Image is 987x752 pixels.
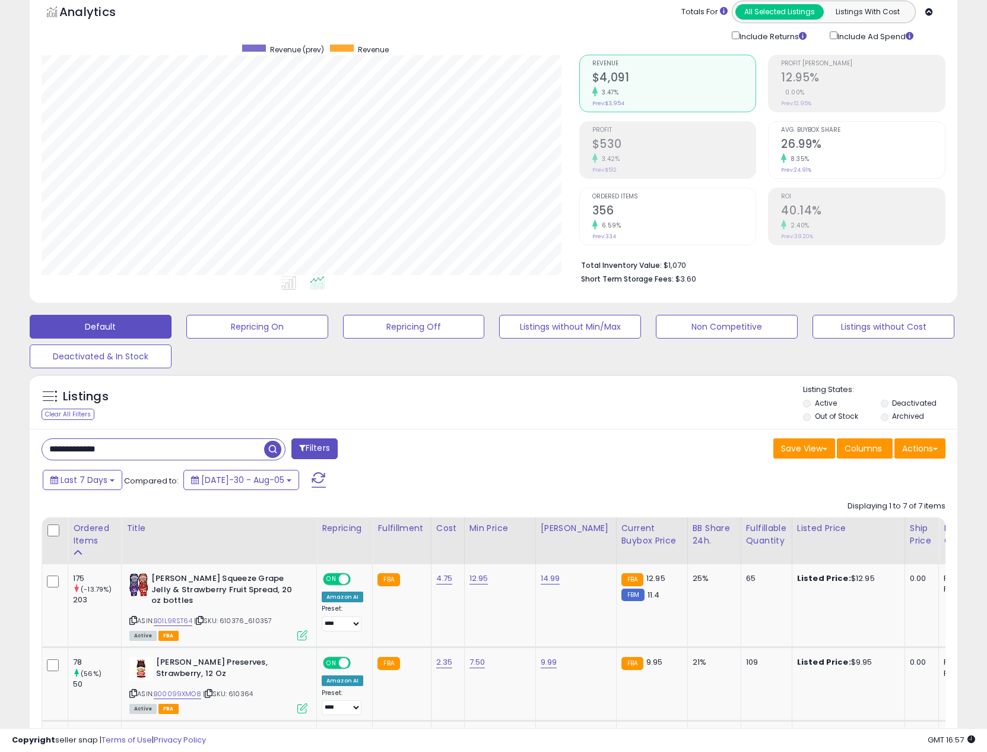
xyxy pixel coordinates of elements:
div: Cost [436,522,459,535]
div: Preset: [322,605,363,631]
div: Repricing [322,522,367,535]
button: Columns [837,438,893,459]
div: Ship Price [910,522,934,547]
a: 14.99 [541,573,560,584]
strong: Copyright [12,734,55,745]
span: [DATE]-30 - Aug-05 [201,474,284,486]
div: Min Price [469,522,531,535]
b: [PERSON_NAME] Squeeze Grape Jelly & Strawberry Fruit Spread, 20 oz bottles [151,573,296,609]
div: ASIN: [129,573,307,639]
span: Ordered Items [592,194,756,200]
div: Preset: [322,689,363,716]
div: Ordered Items [73,522,116,547]
small: FBA [621,657,643,670]
h5: Analytics [59,4,139,23]
small: (-13.79%) [81,584,112,594]
span: Profit [592,127,756,134]
small: 3.42% [598,154,620,163]
span: 11.4 [648,589,660,601]
button: Default [30,315,172,339]
p: Listing States: [803,384,957,396]
img: 41wKIZxJF1L._SL40_.jpg [129,657,153,681]
button: Listings without Min/Max [499,315,641,339]
b: [PERSON_NAME] Preserves, Strawberry, 12 Oz [156,657,300,682]
h2: 40.14% [781,204,945,220]
span: Last 7 Days [61,474,107,486]
div: Totals For [681,7,728,18]
a: 2.35 [436,656,453,668]
span: | SKU: 610364 [203,689,253,699]
button: Repricing On [186,315,328,339]
span: Columns [845,443,882,454]
h2: 12.95% [781,71,945,87]
span: ROI [781,194,945,200]
div: seller snap | | [12,735,206,746]
small: Prev: $3,954 [592,100,624,107]
div: $9.95 [797,657,896,668]
small: 0.00% [781,88,805,97]
span: FBA [158,631,179,641]
span: 9.95 [646,656,663,668]
div: Amazon AI [322,675,363,686]
small: FBA [377,573,399,586]
button: Save View [773,438,835,459]
div: Include Returns [723,29,821,43]
div: 175 [73,573,121,584]
div: FBA: 5 [944,573,983,584]
div: Num of Comp. [944,522,987,547]
div: Clear All Filters [42,409,94,420]
div: FBM: 7 [944,584,983,595]
small: Prev: 12.95% [781,100,811,107]
div: Title [126,522,312,535]
a: Privacy Policy [154,734,206,745]
small: FBM [621,589,645,601]
h2: $530 [592,137,756,153]
h2: 356 [592,204,756,220]
div: 0.00 [910,573,929,584]
span: FBA [158,704,179,714]
b: Listed Price: [797,656,851,668]
button: Actions [894,438,945,459]
span: Avg. Buybox Share [781,127,945,134]
div: Fulfillment [377,522,426,535]
div: 109 [746,657,783,668]
a: B00099XMO8 [154,689,201,699]
small: 2.40% [786,221,810,230]
span: All listings currently available for purchase on Amazon [129,704,157,714]
small: Prev: 39.20% [781,233,813,240]
h2: $4,091 [592,71,756,87]
span: All listings currently available for purchase on Amazon [129,631,157,641]
b: Short Term Storage Fees: [581,274,674,284]
h5: Listings [63,388,109,405]
label: Out of Stock [815,411,858,421]
small: FBA [621,573,643,586]
div: 203 [73,595,121,605]
span: Compared to: [124,475,179,486]
button: [DATE]-30 - Aug-05 [183,470,299,490]
button: Listings With Cost [823,4,912,20]
button: Last 7 Days [43,470,122,490]
a: 9.99 [541,656,557,668]
small: 8.35% [786,154,810,163]
span: $3.60 [675,273,696,285]
a: 7.50 [469,656,485,668]
span: OFF [349,574,368,584]
button: Repricing Off [343,315,485,339]
a: 4.75 [436,573,453,584]
label: Deactivated [892,398,937,408]
div: 50 [73,679,121,690]
button: Listings without Cost [813,315,954,339]
small: Prev: 334 [592,233,616,240]
li: $1,070 [581,257,937,271]
span: Profit [PERSON_NAME] [781,61,945,67]
small: 3.47% [598,88,619,97]
div: 65 [746,573,783,584]
label: Archived [892,411,924,421]
h2: 26.99% [781,137,945,153]
label: Active [815,398,837,408]
div: Amazon AI [322,592,363,602]
span: ON [324,658,339,668]
img: 5155beqH3cL._SL40_.jpg [129,573,148,597]
small: Prev: 24.91% [781,166,811,173]
div: 21% [693,657,732,668]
